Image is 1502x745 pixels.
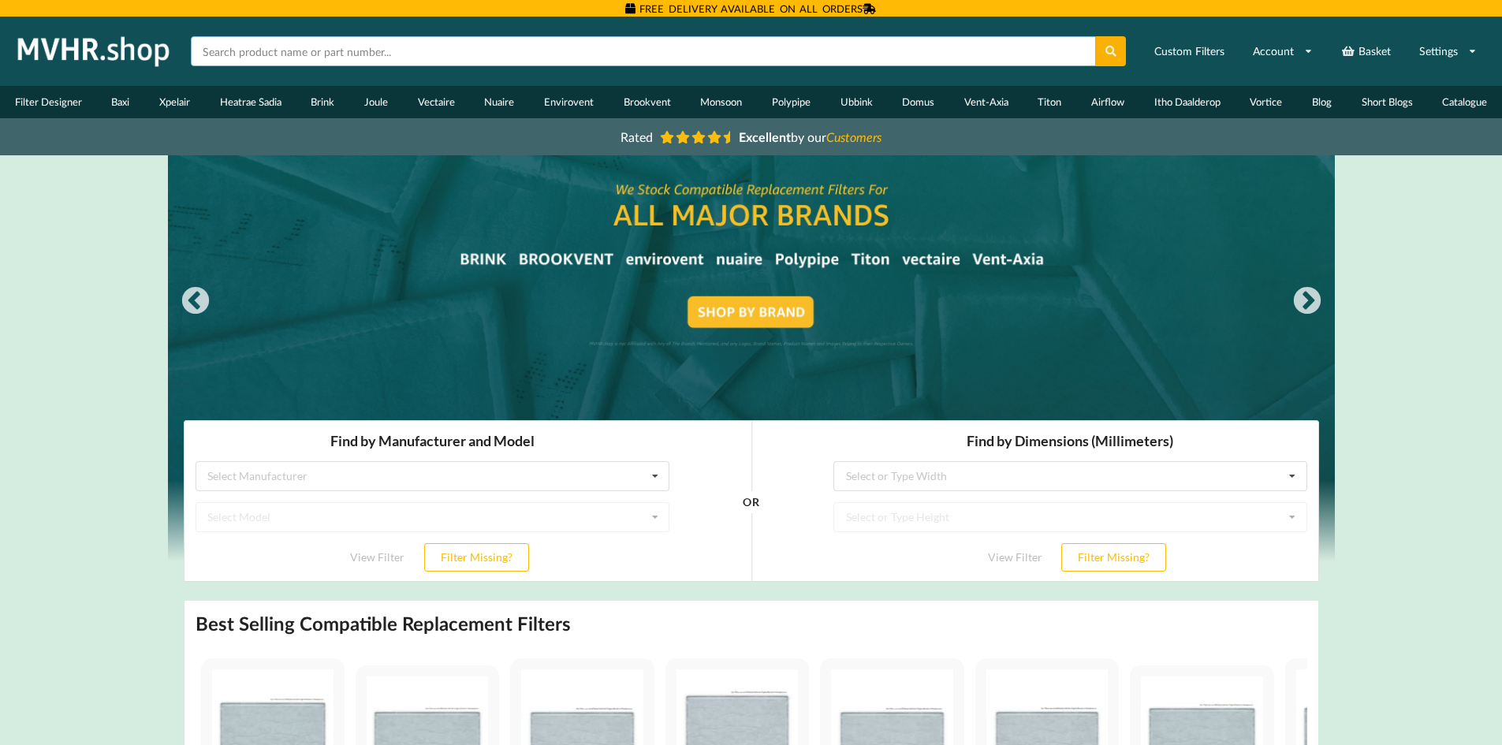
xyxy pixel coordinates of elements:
button: Filter Missing? [240,123,345,151]
i: Customers [826,129,881,144]
div: Select Manufacturer [24,50,124,61]
button: Filter Missing? [878,123,982,151]
a: Monsoon [685,86,757,118]
img: mvhr.shop.png [11,32,177,71]
a: Custom Filters [1144,37,1235,65]
a: Basket [1331,37,1401,65]
a: Account [1243,37,1323,65]
a: Catalogue [1427,86,1502,118]
a: Blog [1297,86,1347,118]
a: Baxi [97,86,145,118]
a: Settings [1409,37,1487,65]
a: Polypipe [757,86,826,118]
div: Select or Type Width [662,50,763,61]
b: Excellent [739,129,791,144]
span: Rated [621,129,653,144]
a: Vent-Axia [949,86,1023,118]
a: Rated Excellentby ourCustomers [609,124,893,150]
div: OR [559,82,576,163]
h2: Best Selling Compatible Replacement Filters [196,612,571,636]
h3: Find by Manufacturer and Model [12,12,486,30]
a: Brink [296,86,350,118]
a: Joule [349,86,403,118]
a: Vectaire [403,86,470,118]
a: Short Blogs [1347,86,1428,118]
a: Ubbink [826,86,888,118]
a: Brookvent [609,86,686,118]
a: Titon [1023,86,1077,118]
a: Domus [887,86,949,118]
a: Vortice [1236,86,1298,118]
button: Next [1291,286,1323,318]
a: Envirovent [529,86,609,118]
a: Heatrae Sadia [205,86,296,118]
h3: Find by Dimensions (Millimeters) [650,12,1124,30]
button: Previous [180,286,211,318]
a: Xpelair [144,86,205,118]
a: Itho Daalderop [1139,86,1236,118]
span: by our [739,129,881,144]
input: Search product name or part number... [191,36,1096,66]
a: Airflow [1076,86,1139,118]
a: Nuaire [469,86,529,118]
